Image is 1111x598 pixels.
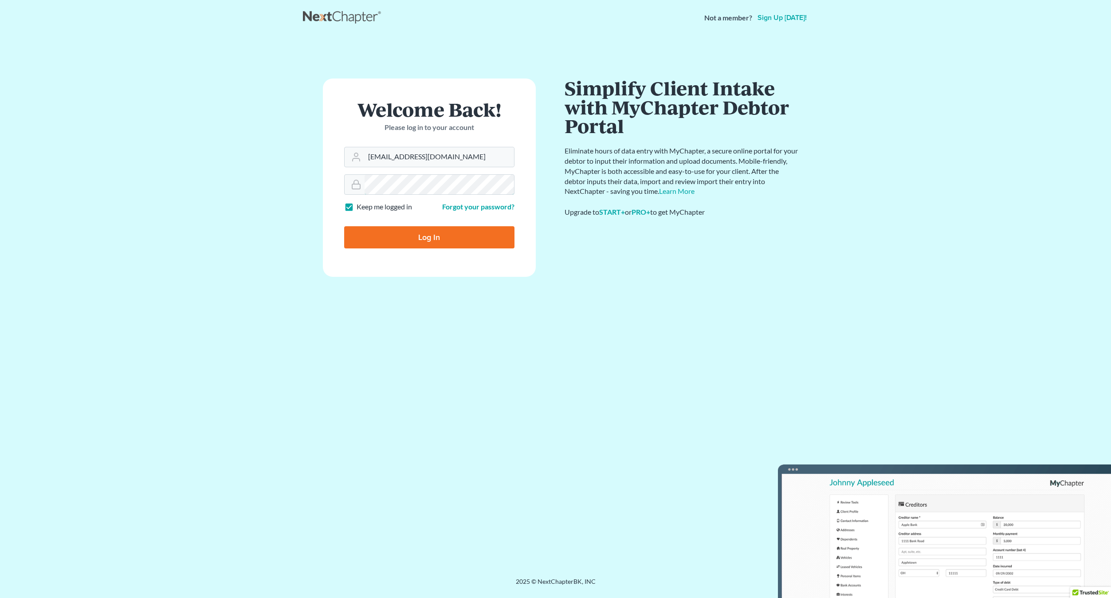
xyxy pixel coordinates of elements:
p: Please log in to your account [344,122,514,133]
label: Keep me logged in [357,202,412,212]
strong: Not a member? [704,13,752,23]
a: Learn More [659,187,695,195]
input: Email Address [365,147,514,167]
a: Sign up [DATE]! [756,14,809,21]
p: Eliminate hours of data entry with MyChapter, a secure online portal for your debtor to input the... [565,146,800,197]
h1: Simplify Client Intake with MyChapter Debtor Portal [565,79,800,135]
a: Forgot your password? [442,202,514,211]
h1: Welcome Back! [344,100,514,119]
div: 2025 © NextChapterBK, INC [303,577,809,593]
div: Upgrade to or to get MyChapter [565,207,800,217]
a: START+ [599,208,625,216]
a: PRO+ [632,208,650,216]
input: Log In [344,226,514,248]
